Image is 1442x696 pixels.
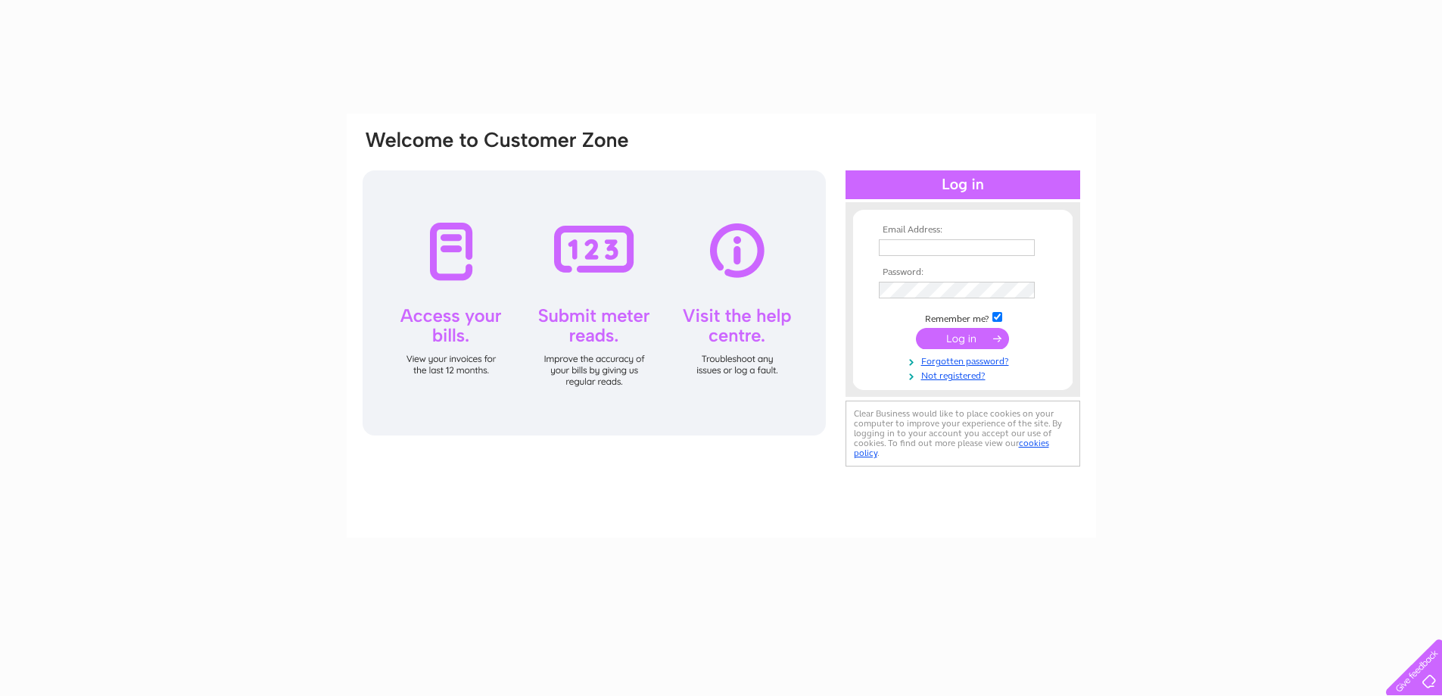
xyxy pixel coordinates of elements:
[879,367,1051,382] a: Not registered?
[875,267,1051,278] th: Password:
[854,438,1049,458] a: cookies policy
[916,328,1009,349] input: Submit
[875,225,1051,236] th: Email Address:
[879,353,1051,367] a: Forgotten password?
[846,401,1080,467] div: Clear Business would like to place cookies on your computer to improve your experience of the sit...
[875,310,1051,325] td: Remember me?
